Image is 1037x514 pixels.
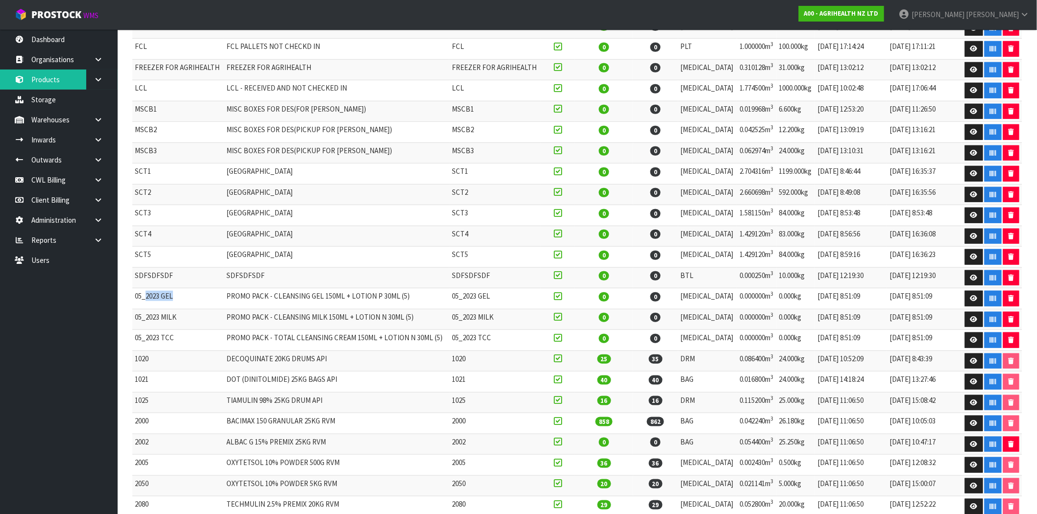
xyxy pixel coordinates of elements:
sup: 3 [770,270,773,277]
td: 2050 [449,475,541,496]
sup: 3 [770,249,773,256]
span: 0 [599,209,609,218]
td: 0.062974m [737,142,777,164]
span: 29 [597,500,611,510]
span: 0 [650,230,661,239]
td: [DATE] 14:18:24 [815,372,887,393]
td: [MEDICAL_DATA] [678,226,737,247]
td: 25.000kg [777,392,815,413]
sup: 3 [770,374,773,380]
span: 25 [597,354,611,364]
td: [DATE] 8:51:09 [887,288,962,309]
sup: 3 [770,41,773,47]
td: SDFSDFSDF [132,267,224,288]
td: [DATE] 12:19:30 [815,267,887,288]
sup: 3 [770,207,773,214]
td: 2.704316m [737,164,777,185]
td: 2000 [449,413,541,434]
td: [MEDICAL_DATA] [678,80,737,101]
span: 29 [649,500,663,510]
td: 1025 [449,392,541,413]
sup: 3 [770,145,773,152]
td: 2002 [132,434,224,455]
td: SDFSDFSDF [449,267,541,288]
td: 24.000kg [777,372,815,393]
td: 1020 [449,350,541,372]
td: MSCB3 [132,142,224,164]
sup: 3 [770,187,773,193]
span: 0 [650,334,661,343]
td: [MEDICAL_DATA] [678,101,737,122]
td: MISC BOXES FOR DES(PICKUP FOR [PERSON_NAME]) [224,122,449,143]
td: 0.000kg [777,288,815,309]
td: DECOQUINATE 20KG DRUMS API [224,350,449,372]
td: 24.000kg [777,142,815,164]
td: 0.000000m [737,288,777,309]
td: [DATE] 15:08:42 [887,392,962,413]
td: [DATE] 13:27:46 [887,372,962,393]
sup: 3 [770,415,773,422]
sup: 3 [770,478,773,485]
td: 1025 [132,392,224,413]
td: 0.019968m [737,101,777,122]
td: SCT4 [449,226,541,247]
span: 0 [650,271,661,280]
td: SCT2 [132,184,224,205]
span: 0 [650,167,661,177]
td: [GEOGRAPHIC_DATA] [224,226,449,247]
td: [DATE] 13:09:19 [815,122,887,143]
td: [DATE] 12:08:32 [887,455,962,476]
td: SCT5 [449,247,541,268]
td: 0.042240m [737,413,777,434]
span: 0 [599,292,609,302]
td: BAG [678,372,737,393]
td: BACIMAX 150 GRANULAR 25KG RVM [224,413,449,434]
td: 1000.000kg [777,80,815,101]
span: 0 [599,251,609,260]
span: 0 [599,84,609,93]
td: 100.000kg [777,39,815,60]
td: [DATE] 10:52:09 [815,350,887,372]
td: PLT [678,39,737,60]
td: [DATE] 17:11:21 [887,39,962,60]
td: 1021 [449,372,541,393]
span: 0 [650,126,661,135]
span: 0 [599,126,609,135]
td: 05_2023 TCC [449,330,541,351]
span: 0 [650,188,661,197]
td: BAG [678,434,737,455]
td: [DATE] 13:16:21 [887,122,962,143]
sup: 3 [770,395,773,401]
td: OXYTETSOL 10% POWDER 5KG RVM [224,475,449,496]
td: [DATE] 12:53:20 [815,101,887,122]
span: 36 [597,459,611,468]
td: [DATE] 8:51:09 [887,330,962,351]
td: 31.000kg [777,59,815,80]
td: [GEOGRAPHIC_DATA] [224,184,449,205]
sup: 3 [770,290,773,297]
td: [DATE] 13:10:31 [815,142,887,164]
span: 0 [599,438,609,447]
td: [DATE] 11:06:50 [815,392,887,413]
sup: 3 [770,457,773,464]
td: [DATE] 13:02:12 [887,59,962,80]
td: [MEDICAL_DATA] [678,184,737,205]
td: [DATE] 8:56:56 [815,226,887,247]
span: 0 [599,230,609,239]
span: 0 [650,438,661,447]
td: [DATE] 8:43:39 [887,350,962,372]
span: 0 [599,313,609,322]
td: [DATE] 13:16:21 [887,142,962,164]
td: FCL PALLETS NOT CHECKD IN [224,39,449,60]
td: [DATE] 12:19:30 [887,267,962,288]
td: [DATE] 11:26:50 [887,101,962,122]
td: 0.000kg [777,309,815,330]
span: 0 [650,292,661,302]
span: 0 [650,63,661,72]
td: DRM [678,350,737,372]
td: [DATE] 8:53:48 [887,205,962,226]
img: cube-alt.png [15,8,27,21]
td: [MEDICAL_DATA] [678,142,737,164]
td: 1.429120m [737,226,777,247]
td: DOT (DINITOLMIDE) 25KG BAGS API [224,372,449,393]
